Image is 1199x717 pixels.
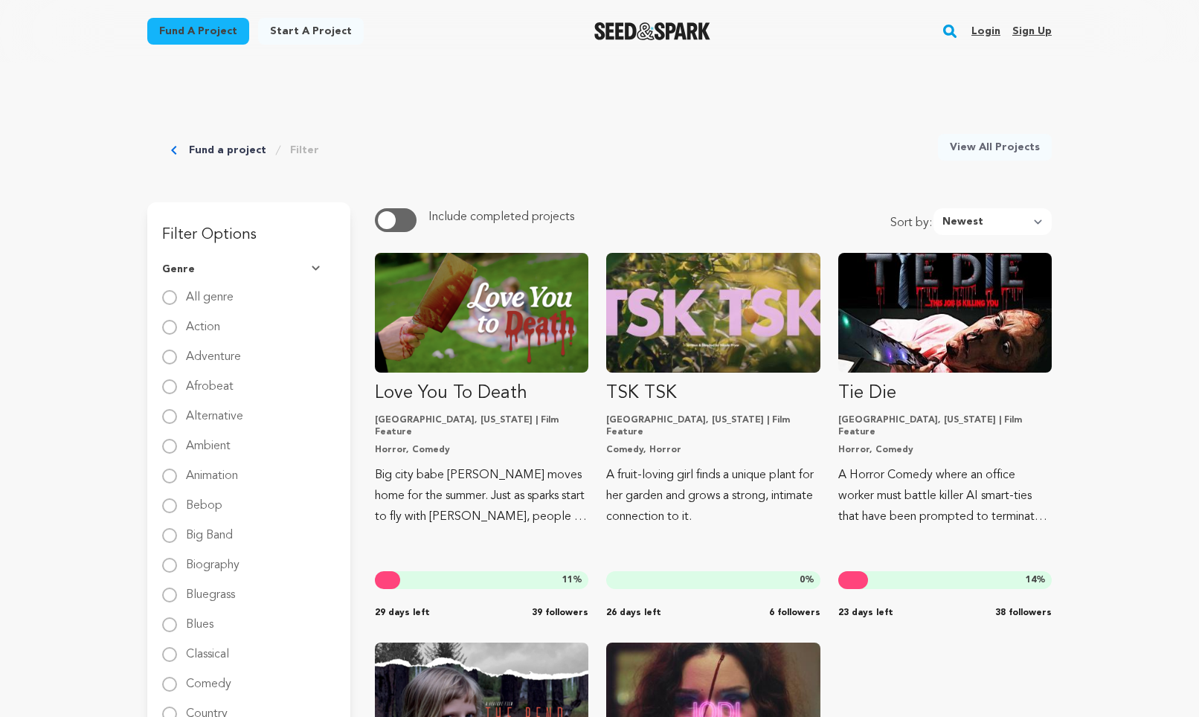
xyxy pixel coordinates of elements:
[375,607,430,619] span: 29 days left
[375,253,588,527] a: Fund Love You To Death
[838,382,1052,405] p: Tie Die
[375,465,588,527] p: Big city babe [PERSON_NAME] moves home for the summer. Just as sparks start to fly with [PERSON_N...
[800,574,814,586] span: %
[606,382,820,405] p: TSK TSK
[147,18,249,45] a: Fund a project
[1026,574,1046,586] span: %
[186,488,222,512] label: Bebop
[186,339,241,363] label: Adventure
[186,607,213,631] label: Blues
[375,382,588,405] p: Love You To Death
[171,134,319,167] div: Breadcrumb
[186,637,229,660] label: Classical
[594,22,711,40] a: Seed&Spark Homepage
[258,18,364,45] a: Start a project
[162,262,195,277] span: Genre
[800,576,805,585] span: 0
[606,607,661,619] span: 26 days left
[1012,19,1052,43] a: Sign up
[971,19,1000,43] a: Login
[1026,576,1036,585] span: 14
[186,399,243,422] label: Alternative
[186,428,231,452] label: Ambient
[186,280,234,303] label: All genre
[606,414,820,438] p: [GEOGRAPHIC_DATA], [US_STATE] | Film Feature
[186,666,231,690] label: Comedy
[769,607,820,619] span: 6 followers
[938,134,1052,161] a: View All Projects
[162,250,335,289] button: Genre
[186,577,235,601] label: Bluegrass
[186,369,234,393] label: Afrobeat
[312,266,324,273] img: Seed&Spark Arrow Down Icon
[375,444,588,456] p: Horror, Comedy
[186,309,220,333] label: Action
[606,253,820,527] a: Fund TSK TSK
[838,465,1052,527] p: A Horror Comedy where an office worker must battle killer AI smart-ties that have been prompted t...
[532,607,588,619] span: 39 followers
[186,518,233,541] label: Big Band
[838,444,1052,456] p: Horror, Comedy
[428,211,574,223] span: Include completed projects
[562,576,573,585] span: 11
[147,202,350,250] h3: Filter Options
[838,253,1052,527] a: Fund Tie Die
[186,547,240,571] label: Biography
[838,414,1052,438] p: [GEOGRAPHIC_DATA], [US_STATE] | Film Feature
[594,22,711,40] img: Seed&Spark Logo Dark Mode
[189,143,266,158] a: Fund a project
[375,414,588,438] p: [GEOGRAPHIC_DATA], [US_STATE] | Film Feature
[890,214,934,235] span: Sort by:
[838,607,893,619] span: 23 days left
[995,607,1052,619] span: 38 followers
[606,444,820,456] p: Comedy, Horror
[562,574,582,586] span: %
[290,143,319,158] a: Filter
[186,458,238,482] label: Animation
[606,465,820,527] p: A fruit-loving girl finds a unique plant for her garden and grows a strong, intimate connection t...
